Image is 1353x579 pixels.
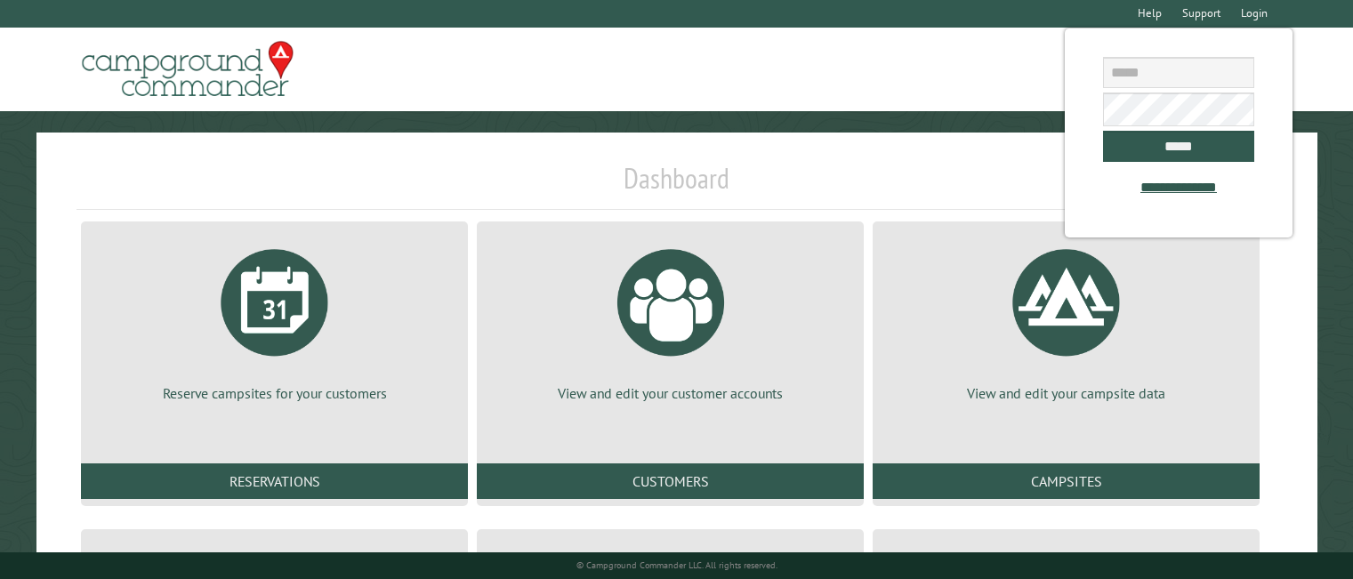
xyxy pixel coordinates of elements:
small: © Campground Commander LLC. All rights reserved. [576,559,777,571]
img: Campground Commander [77,35,299,104]
a: Reservations [81,463,468,499]
p: Reserve campsites for your customers [102,383,447,403]
p: View and edit your customer accounts [498,383,842,403]
h1: Dashboard [77,161,1276,210]
a: Customers [477,463,864,499]
a: View and edit your campsite data [894,236,1238,403]
a: Campsites [873,463,1260,499]
a: View and edit your customer accounts [498,236,842,403]
p: View and edit your campsite data [894,383,1238,403]
a: Reserve campsites for your customers [102,236,447,403]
